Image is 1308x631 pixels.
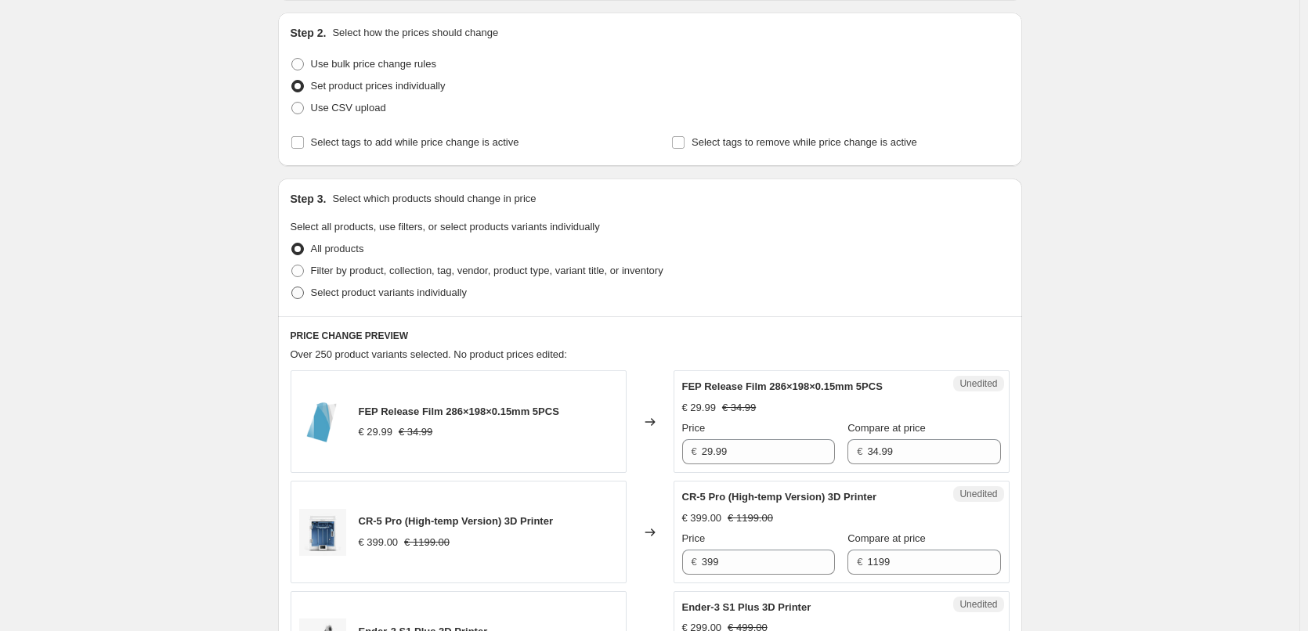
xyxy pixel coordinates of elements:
[847,532,926,544] span: Compare at price
[692,556,697,568] span: €
[291,330,1010,342] h6: PRICE CHANGE PREVIEW
[682,491,876,503] span: CR-5 Pro (High-temp Version) 3D Printer
[299,509,346,556] img: d13e72c671898e79df3d8e413dc20e7b_80x.jpg
[291,221,600,233] span: Select all products, use filters, or select products variants individually
[404,535,450,550] strike: € 1199.00
[332,191,536,207] p: Select which products should change in price
[682,400,716,416] div: € 29.99
[299,398,346,445] img: 4004080017_80x.png
[291,191,327,207] h2: Step 3.
[959,598,997,611] span: Unedited
[682,422,706,434] span: Price
[311,102,386,114] span: Use CSV upload
[682,510,722,526] div: € 399.00
[359,406,559,417] span: FEP Release Film 286×198×0.15mm 5PCS
[722,400,756,416] strike: € 34.99
[692,136,917,148] span: Select tags to remove while price change is active
[959,377,997,390] span: Unedited
[311,58,436,70] span: Use bulk price change rules
[359,535,399,550] div: € 399.00
[399,424,432,440] strike: € 34.99
[291,348,567,360] span: Over 250 product variants selected. No product prices edited:
[311,265,663,276] span: Filter by product, collection, tag, vendor, product type, variant title, or inventory
[959,488,997,500] span: Unedited
[847,422,926,434] span: Compare at price
[682,380,883,392] span: FEP Release Film 286×198×0.15mm 5PCS
[311,136,519,148] span: Select tags to add while price change is active
[692,445,697,457] span: €
[682,601,811,613] span: Ender-3 S1 Plus 3D Printer
[359,515,553,527] span: CR-5 Pro (High-temp Version) 3D Printer
[728,510,773,526] strike: € 1199.00
[311,243,364,254] span: All products
[857,556,862,568] span: €
[332,25,498,41] p: Select how the prices should change
[291,25,327,41] h2: Step 2.
[857,445,862,457] span: €
[359,424,392,440] div: € 29.99
[311,80,446,92] span: Set product prices individually
[311,287,467,298] span: Select product variants individually
[682,532,706,544] span: Price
